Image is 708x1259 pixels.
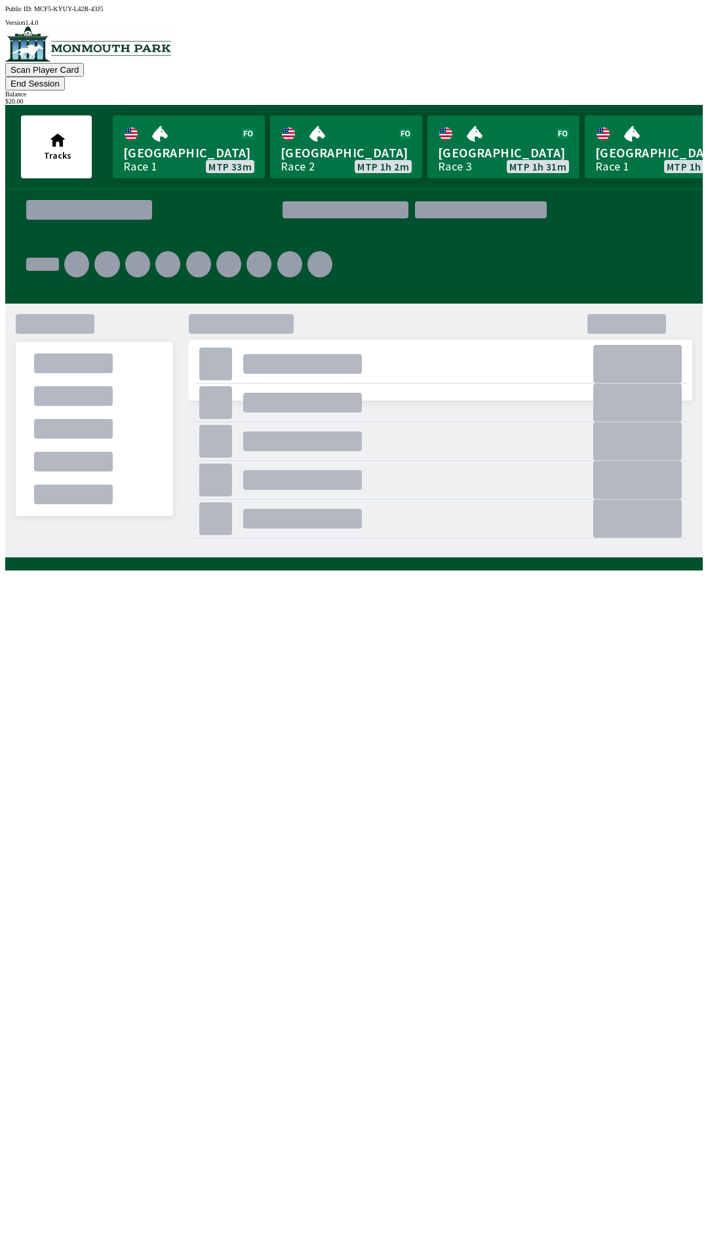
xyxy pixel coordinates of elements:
[357,161,409,172] span: MTP 1h 2m
[281,161,315,172] div: Race 2
[64,251,89,277] div: .
[34,386,113,406] div: .
[307,251,332,277] div: .
[243,509,361,529] div: .
[34,419,113,439] div: .
[243,470,361,490] div: .
[438,144,569,161] span: [GEOGRAPHIC_DATA]
[246,251,271,277] div: .
[186,251,211,277] div: .
[44,150,71,161] span: Tracks
[593,500,682,538] div: .
[5,98,703,105] div: $ 20.00
[243,431,361,451] div: .
[16,314,94,334] div: .
[5,77,65,90] button: End Session
[199,348,232,380] div: .
[5,5,703,12] div: Public ID:
[199,502,232,535] div: .
[5,26,171,62] img: venue logo
[427,115,580,178] a: [GEOGRAPHIC_DATA]Race 3MTP 1h 31m
[438,161,472,172] div: Race 3
[94,251,119,277] div: .
[199,464,232,496] div: .
[553,205,682,215] div: .
[125,251,150,277] div: .
[5,63,84,77] button: Scan Player Card
[34,5,104,12] span: MCF5-KYUY-L42R-43J5
[593,422,682,460] div: .
[509,161,566,172] span: MTP 1h 31m
[243,393,361,412] div: .
[34,485,113,504] div: .
[155,251,180,277] div: .
[199,425,232,458] div: .
[199,386,232,419] div: .
[216,251,241,277] div: .
[338,246,682,311] div: .
[189,414,692,558] div: .
[243,354,361,374] div: .
[26,258,59,271] div: .
[123,161,157,172] div: Race 1
[123,144,254,161] span: [GEOGRAPHIC_DATA]
[208,161,252,172] span: MTP 33m
[593,384,682,422] div: .
[34,452,113,471] div: .
[5,19,703,26] div: Version 1.4.0
[281,144,412,161] span: [GEOGRAPHIC_DATA]
[593,345,682,383] div: .
[21,115,92,178] button: Tracks
[593,461,682,499] div: .
[34,353,113,373] div: .
[277,251,302,277] div: .
[270,115,422,178] a: [GEOGRAPHIC_DATA]Race 2MTP 1h 2m
[595,161,629,172] div: Race 1
[5,90,703,98] div: Balance
[113,115,265,178] a: [GEOGRAPHIC_DATA]Race 1MTP 33m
